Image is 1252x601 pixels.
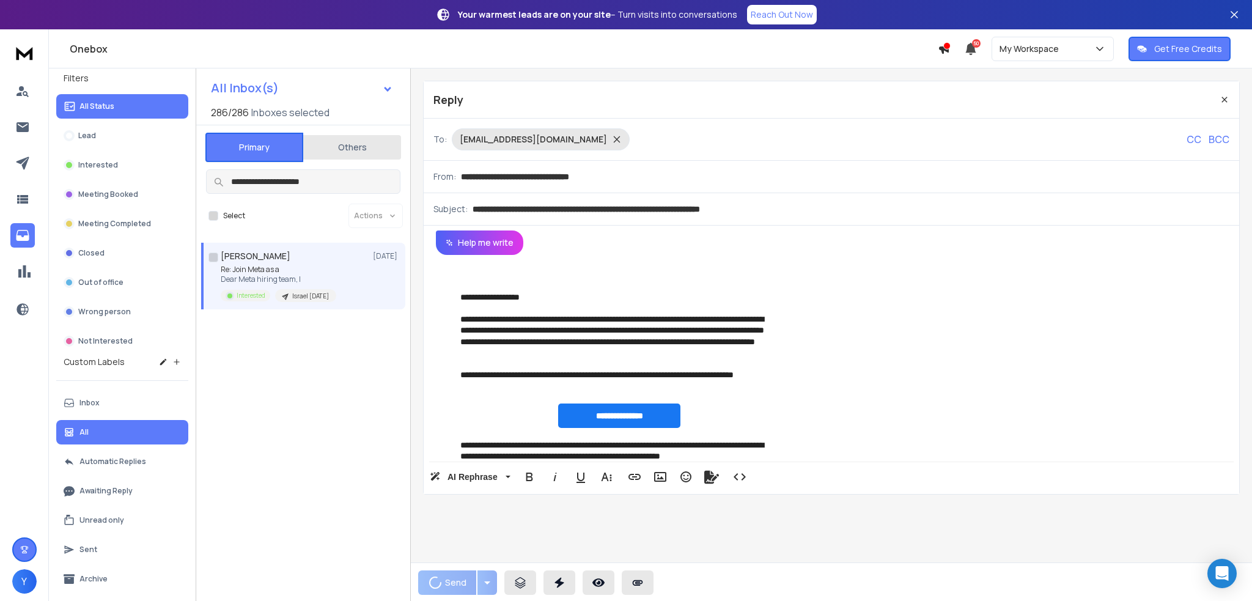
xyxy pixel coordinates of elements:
[205,133,303,162] button: Primary
[79,427,89,437] p: All
[595,465,618,489] button: More Text
[518,465,541,489] button: Bold (Ctrl+B)
[56,567,188,591] button: Archive
[78,160,118,170] p: Interested
[728,465,751,489] button: Code View
[56,94,188,119] button: All Status
[623,465,646,489] button: Insert Link (Ctrl+K)
[56,153,188,177] button: Interested
[747,5,817,24] a: Reach Out Now
[221,250,290,262] h1: [PERSON_NAME]
[78,190,138,199] p: Meeting Booked
[237,291,265,300] p: Interested
[56,329,188,353] button: Not Interested
[78,248,105,258] p: Closed
[972,39,981,48] span: 50
[433,203,468,215] p: Subject:
[569,465,592,489] button: Underline (Ctrl+U)
[79,486,133,496] p: Awaiting Reply
[12,569,37,594] button: Y
[56,479,188,503] button: Awaiting Reply
[78,219,151,229] p: Meeting Completed
[56,70,188,87] h3: Filters
[79,101,114,111] p: All Status
[201,76,403,100] button: All Inbox(s)
[70,42,938,56] h1: Onebox
[458,9,737,21] p: – Turn visits into conversations
[56,300,188,324] button: Wrong person
[78,278,123,287] p: Out of office
[458,9,611,20] strong: Your warmest leads are on your site
[433,171,456,183] p: From:
[78,307,131,317] p: Wrong person
[373,251,400,261] p: [DATE]
[292,292,329,301] p: Israel [DATE]
[251,105,330,120] h3: Inboxes selected
[211,82,279,94] h1: All Inbox(s)
[56,420,188,444] button: All
[460,133,607,146] p: [EMAIL_ADDRESS][DOMAIN_NAME]
[445,472,500,482] span: AI Rephrase
[427,465,513,489] button: AI Rephrase
[56,508,188,533] button: Unread only
[221,275,336,284] p: Dear Meta hiring team, I
[64,356,125,368] h3: Custom Labels
[79,457,146,466] p: Automatic Replies
[1207,559,1237,588] div: Open Intercom Messenger
[56,124,188,148] button: Lead
[56,270,188,295] button: Out of office
[56,241,188,265] button: Closed
[543,465,567,489] button: Italic (Ctrl+I)
[1154,43,1222,55] p: Get Free Credits
[1129,37,1231,61] button: Get Free Credits
[751,9,813,21] p: Reach Out Now
[79,515,124,525] p: Unread only
[56,449,188,474] button: Automatic Replies
[223,211,245,221] label: Select
[1000,43,1064,55] p: My Workspace
[79,398,100,408] p: Inbox
[221,265,336,275] p: Re: Join Meta as a
[436,230,523,255] button: Help me write
[12,42,37,64] img: logo
[211,105,249,120] span: 286 / 286
[78,131,96,141] p: Lead
[79,574,108,584] p: Archive
[303,134,401,161] button: Others
[78,336,133,346] p: Not Interested
[56,537,188,562] button: Sent
[56,212,188,236] button: Meeting Completed
[1187,132,1201,147] p: CC
[433,91,463,108] p: Reply
[56,182,188,207] button: Meeting Booked
[56,391,188,415] button: Inbox
[1209,132,1229,147] p: BCC
[79,545,97,555] p: Sent
[649,465,672,489] button: Insert Image (Ctrl+P)
[700,465,723,489] button: Signature
[433,133,447,146] p: To:
[674,465,698,489] button: Emoticons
